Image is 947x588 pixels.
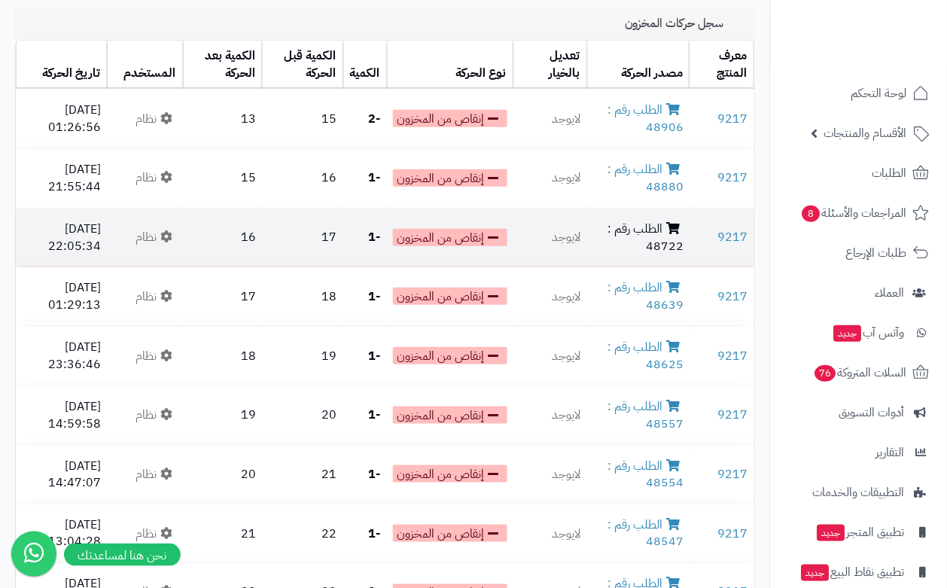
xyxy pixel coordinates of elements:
a: الطلب رقم : 48880 [607,160,684,196]
span: لايوجد [553,347,581,365]
a: 9217 [718,347,748,365]
span: وآتس آب [833,322,905,343]
span: نظام [136,525,177,543]
th: تعديل بالخيار [513,41,587,90]
span: العملاء [875,282,905,303]
small: [DATE] 23:36:46 [48,338,101,373]
a: 9217 [718,406,748,424]
td: 20 [262,386,343,445]
td: 17 [183,267,263,326]
strong: -1 [369,169,381,187]
span: لايوجد [553,110,581,128]
a: المراجعات والأسئلة8 [780,195,938,231]
small: [DATE] 21:55:44 [48,160,101,196]
span: لايوجد [553,525,581,543]
a: أدوات التسويق [780,395,938,431]
a: الطلب رقم : 48554 [607,457,684,492]
span: الأقسام والمنتجات [824,123,907,144]
span: طلبات الإرجاع [846,242,907,264]
a: 9217 [718,169,748,187]
a: الطلبات [780,155,938,191]
span: إنقاص من المخزون [393,229,507,246]
td: 16 [262,149,343,208]
a: الطلب رقم : 48639 [607,279,684,314]
td: 18 [183,327,263,385]
a: 9217 [718,288,748,306]
span: السلات المتروكة [814,362,907,383]
td: 21 [183,504,263,563]
span: إنقاص من المخزون [393,169,507,187]
span: الطلبات [872,163,907,184]
span: إنقاص من المخزون [393,407,507,424]
span: أدوات التسويق [839,402,905,423]
span: لايوجد [553,465,581,483]
td: 15 [183,149,263,208]
th: مصدر الحركة [587,41,690,90]
th: المستخدم [107,41,182,90]
a: تطبيق المتجرجديد [780,514,938,550]
th: الكمية بعد الحركة [183,41,263,90]
strong: -1 [369,228,381,246]
th: الكمية [343,41,387,90]
strong: -1 [369,525,381,543]
span: نظام [136,228,177,246]
strong: -2 [369,110,381,128]
span: لوحة التحكم [851,83,907,104]
strong: -1 [369,406,381,424]
td: 20 [183,446,263,504]
th: الكمية قبل الحركة [262,41,343,90]
span: المراجعات والأسئلة [801,203,907,224]
span: جديد [818,525,845,541]
span: نظام [136,406,177,424]
td: 16 [183,209,263,267]
td: 19 [183,386,263,445]
a: 9217 [718,465,748,483]
a: الطلب رقم : 48625 [607,338,684,373]
th: تاريخ الحركة [16,41,107,90]
small: [DATE] 14:59:58 [48,398,101,433]
th: معرف المنتج [690,41,754,90]
strong: -1 [369,288,381,306]
h3: سجل حركات المخزون [625,17,744,31]
span: إنقاص من المخزون [393,110,507,127]
span: نظام [136,110,177,128]
small: [DATE] 22:05:34 [48,220,101,255]
td: 21 [262,446,343,504]
a: وآتس آبجديد [780,315,938,351]
td: 15 [262,90,343,148]
small: [DATE] 14:47:07 [48,457,101,492]
span: 8 [802,206,821,222]
td: 19 [262,327,343,385]
a: السلات المتروكة76 [780,355,938,391]
a: الطلب رقم : 48547 [607,516,684,551]
span: التقارير [876,442,905,463]
span: إنقاص من المخزون [393,525,507,542]
a: الطلب رقم : 48557 [607,398,684,433]
a: لوحة التحكم [780,75,938,111]
span: إنقاص من المخزون [393,347,507,364]
span: تطبيق نقاط البيع [800,562,905,583]
span: إنقاص من المخزون [393,465,507,483]
strong: -1 [369,465,381,483]
span: تطبيق المتجر [816,522,905,543]
span: جديد [834,325,862,342]
small: [DATE] 13:04:28 [48,516,101,551]
span: لايوجد [553,228,581,246]
a: 9217 [718,110,748,128]
td: 22 [262,504,343,563]
a: التطبيقات والخدمات [780,474,938,510]
a: العملاء [780,275,938,311]
a: 9217 [718,228,748,246]
span: لايوجد [553,288,581,306]
td: 18 [262,267,343,326]
a: التقارير [780,434,938,471]
a: طلبات الإرجاع [780,235,938,271]
span: نظام [136,347,177,365]
td: 17 [262,209,343,267]
strong: -1 [369,347,381,365]
small: [DATE] 01:26:56 [48,101,101,136]
span: لايوجد [553,406,581,424]
small: [DATE] 01:29:13 [48,279,101,314]
span: نظام [136,465,177,483]
span: إنقاص من المخزون [393,288,507,305]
